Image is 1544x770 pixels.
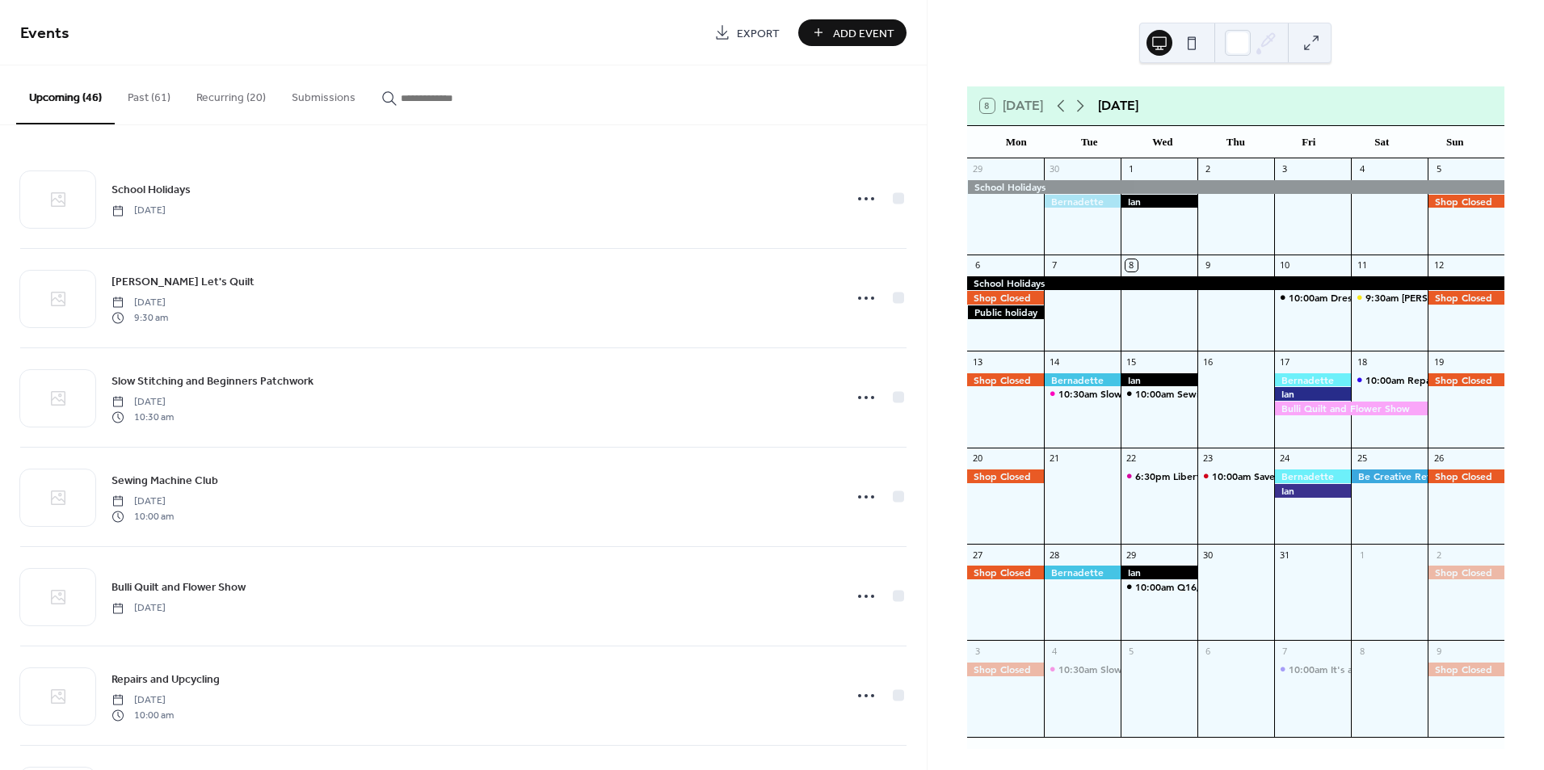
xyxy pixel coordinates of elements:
a: Bulli Quilt and Flower Show [111,578,246,596]
button: Submissions [279,65,368,123]
div: Dressmaking Skills [1274,291,1351,305]
div: Thu [1199,126,1272,158]
div: 4 [1356,163,1368,175]
a: Export [702,19,792,46]
div: Mon [980,126,1053,158]
span: 10:30am [1058,387,1100,401]
div: Shop Closed [1428,291,1504,305]
div: Be Creative Retreat - no Bernadette [1351,469,1428,483]
div: Shop Closed [967,663,1044,676]
div: Dressmaking Skills [1331,291,1413,305]
div: 25 [1356,452,1368,465]
span: 6:30pm [1135,469,1173,483]
div: 10 [1279,259,1291,271]
div: Shop Closed [967,566,1044,579]
div: 7 [1049,259,1061,271]
span: Repairs and Upcycling [111,671,220,688]
span: Export [737,25,780,42]
span: [DATE] [111,494,174,509]
div: Sat [1345,126,1418,158]
div: 27 [972,549,984,561]
div: [DATE] [1098,96,1138,116]
div: 30 [1202,549,1214,561]
div: 28 [1049,549,1061,561]
span: 10:00 am [111,708,174,722]
div: 29 [1125,549,1138,561]
div: Bernadette [1274,469,1351,483]
div: Tue [1053,126,1125,158]
span: School Holidays [111,182,191,199]
div: Shop Closed [967,291,1044,305]
div: 11 [1356,259,1368,271]
div: Bernadette [1274,373,1351,387]
span: Add Event [833,25,894,42]
div: 7 [1279,645,1291,657]
div: It's a stretch, garments from limited fabrics [1274,663,1351,676]
a: Slow Stitching and Beginners Patchwork [111,372,313,390]
div: 6 [1202,645,1214,657]
div: 8 [1125,259,1138,271]
div: Q16/20 sit down long arm training [1177,580,1337,594]
div: 24 [1279,452,1291,465]
div: 31 [1279,549,1291,561]
div: School Holidays [967,276,1504,290]
div: 6 [972,259,984,271]
span: 10:00am [1135,387,1177,401]
span: 9:30am [1365,291,1402,305]
div: 2 [1202,163,1214,175]
div: Slow Stitching and Beginners Patchwork [1100,387,1287,401]
span: [DATE] [111,204,166,218]
div: Sewing Machine Club [1121,387,1197,401]
div: 20 [972,452,984,465]
div: Shop Closed [967,469,1044,483]
div: 4 [1049,645,1061,657]
div: Sewing Machine Club [1177,387,1277,401]
div: Shop Closed [1428,195,1504,208]
div: 12 [1433,259,1445,271]
div: Shop Closed [967,373,1044,387]
div: Ian [1121,195,1197,208]
div: Ian [1121,566,1197,579]
div: Bulli Quilt and Flower Show [1274,402,1428,415]
span: Events [20,18,69,49]
div: 2 [1433,549,1445,561]
div: 13 [972,356,984,368]
div: Bernadette [1044,195,1121,208]
button: Recurring (20) [183,65,279,123]
a: Sewing Machine Club [111,471,218,490]
span: 10:00 am [111,509,174,524]
div: 18 [1356,356,1368,368]
button: Past (61) [115,65,183,123]
span: [DATE] [111,395,174,410]
div: 3 [972,645,984,657]
div: 1 [1356,549,1368,561]
div: Sun [1419,126,1491,158]
a: Repairs and Upcycling [111,670,220,688]
div: Public holiday [967,305,1044,319]
div: 9 [1433,645,1445,657]
div: 26 [1433,452,1445,465]
div: 29 [972,163,984,175]
div: Shop Closed [1428,469,1504,483]
span: [PERSON_NAME] Let's Quilt [111,274,255,291]
button: Add Event [798,19,907,46]
div: 8 [1356,645,1368,657]
div: Liberty Sip and See [1121,469,1197,483]
div: Bernadette [1044,373,1121,387]
div: 22 [1125,452,1138,465]
span: [DATE] [111,693,174,708]
div: 1 [1125,163,1138,175]
div: 9 [1202,259,1214,271]
div: Q16/20 sit down long arm training [1121,580,1197,594]
span: 10:30 am [111,410,174,424]
div: 30 [1049,163,1061,175]
div: 3 [1279,163,1291,175]
div: Shop Closed [1428,373,1504,387]
span: 10:00am [1135,580,1177,594]
div: 14 [1049,356,1061,368]
div: Shop Closed [1428,566,1504,579]
div: 5 [1125,645,1138,657]
span: Sewing Machine Club [111,473,218,490]
div: Deborah Louie Let's Quilt [1351,291,1428,305]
